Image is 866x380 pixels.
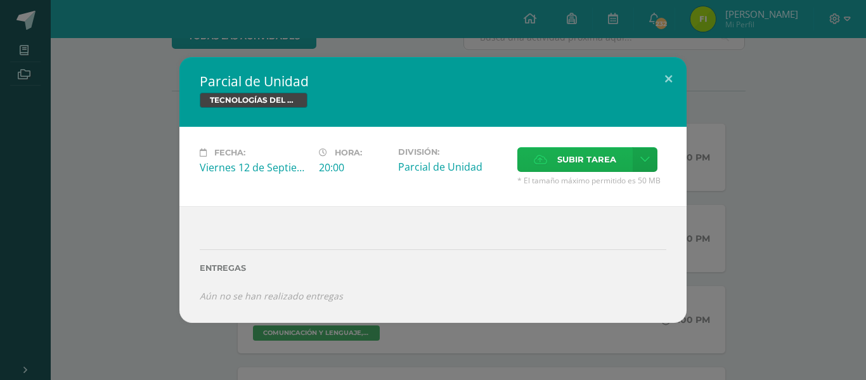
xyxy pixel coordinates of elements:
[214,148,245,157] span: Fecha:
[517,175,666,186] span: * El tamaño máximo permitido es 50 MB
[200,290,343,302] i: Aún no se han realizado entregas
[335,148,362,157] span: Hora:
[557,148,616,171] span: Subir tarea
[398,160,507,174] div: Parcial de Unidad
[319,161,388,174] div: 20:00
[200,93,307,108] span: TECNOLOGÍAS DEL APRENDIZAJE Y LA COMUNICACIÓN
[200,263,666,273] label: Entregas
[200,72,666,90] h2: Parcial de Unidad
[398,147,507,157] label: División:
[650,57,687,100] button: Close (Esc)
[200,161,309,174] div: Viernes 12 de Septiembre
